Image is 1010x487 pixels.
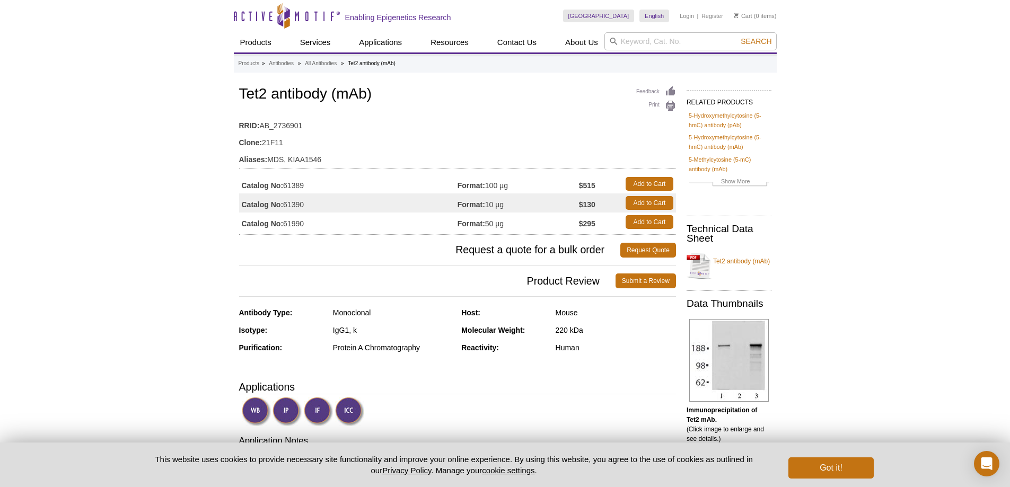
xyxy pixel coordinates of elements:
[239,243,621,258] span: Request a quote for a bulk order
[687,406,757,423] b: Immunoprecipitation of Tet2 mAb.
[269,59,294,68] a: Antibodies
[242,200,284,209] strong: Catalog No:
[788,457,873,479] button: Got it!
[298,60,301,66] li: »
[734,10,777,22] li: (0 items)
[556,308,676,317] div: Mouse
[239,131,676,148] td: 21F11
[239,174,458,193] td: 61389
[689,132,769,152] a: 5-Hydroxymethylcytosine (5-hmC) antibody (mAb)
[556,325,676,335] div: 220 kDa
[305,59,337,68] a: All Antibodies
[461,308,480,317] strong: Host:
[689,111,769,130] a: 5-Hydroxymethylcytosine (5-hmC) antibody (pAb)
[689,155,769,174] a: 5-Methylcytosine (5-mC) antibody (mAb)
[639,10,669,22] a: English
[239,155,268,164] strong: Aliases:
[239,148,676,165] td: MDS, KIAA1546
[680,12,694,20] a: Login
[239,435,676,449] h3: Application Notes
[636,100,676,112] a: Print
[242,397,271,426] img: Western Blot Validated
[556,343,676,352] div: Human
[559,32,604,52] a: About Us
[341,60,344,66] li: »
[242,219,284,228] strong: Catalog No:
[273,397,302,426] img: Immunoprecipitation Validated
[458,219,485,228] strong: Format:
[304,397,333,426] img: Immunofluorescence Validated
[239,343,283,352] strong: Purification:
[239,59,259,68] a: Products
[604,32,777,50] input: Keyword, Cat. No.
[579,200,595,209] strong: $130
[239,193,458,212] td: 61390
[697,10,699,22] li: |
[333,325,453,335] div: IgG1, k
[333,308,453,317] div: Monoclonal
[345,13,451,22] h2: Enabling Epigenetics Research
[616,273,676,288] a: Submit a Review
[636,86,676,98] a: Feedback
[626,215,673,229] a: Add to Cart
[626,177,673,191] a: Add to Cart
[620,243,676,258] a: Request Quote
[239,86,676,104] h1: Tet2 antibody (mAb)
[737,37,775,46] button: Search
[741,37,771,46] span: Search
[234,32,278,52] a: Products
[687,224,771,243] h2: Technical Data Sheet
[239,273,616,288] span: Product Review
[333,343,453,352] div: Protein A Chromatography
[137,454,771,476] p: This website uses cookies to provide necessary site functionality and improve your online experie...
[458,200,485,209] strong: Format:
[734,12,752,20] a: Cart
[974,451,999,476] div: Open Intercom Messenger
[687,299,771,308] h2: Data Thumbnails
[335,397,364,426] img: Immunocytochemistry Validated
[687,90,771,109] h2: RELATED PRODUCTS
[353,32,408,52] a: Applications
[701,12,723,20] a: Register
[461,326,525,334] strong: Molecular Weight:
[687,405,771,444] p: (Click image to enlarge and see details.)
[239,121,260,130] strong: RRID:
[458,212,579,232] td: 50 µg
[458,193,579,212] td: 10 µg
[579,219,595,228] strong: $295
[458,181,485,190] strong: Format:
[689,176,769,189] a: Show More
[239,379,676,395] h3: Applications
[579,181,595,190] strong: $515
[239,138,262,147] strong: Clone:
[424,32,475,52] a: Resources
[458,174,579,193] td: 100 µg
[382,466,431,475] a: Privacy Policy
[239,308,293,317] strong: Antibody Type:
[239,326,268,334] strong: Isotype:
[687,250,771,282] a: Tet2 antibody (mAb)
[262,60,265,66] li: »
[626,196,673,210] a: Add to Cart
[491,32,543,52] a: Contact Us
[242,181,284,190] strong: Catalog No:
[348,60,396,66] li: Tet2 antibody (mAb)
[734,13,739,18] img: Your Cart
[461,343,499,352] strong: Reactivity:
[563,10,635,22] a: [GEOGRAPHIC_DATA]
[294,32,337,52] a: Services
[239,212,458,232] td: 61990
[239,114,676,131] td: AB_2736901
[482,466,534,475] button: cookie settings
[689,319,769,402] img: Tet2 antibody (mAb) tested by immunoprecipitation.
